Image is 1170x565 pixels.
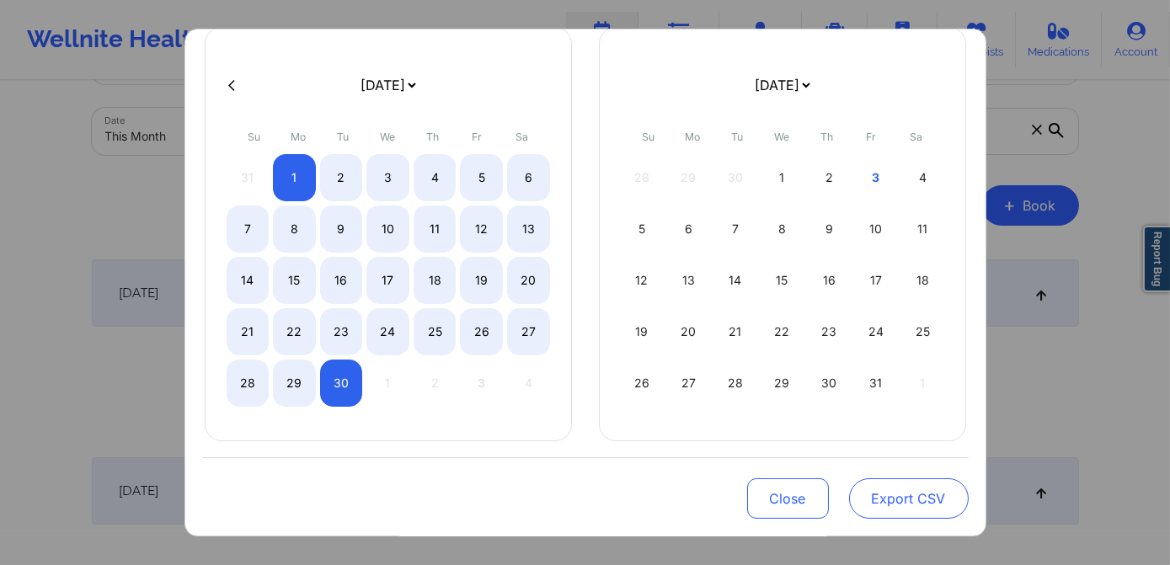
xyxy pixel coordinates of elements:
div: Tue Oct 28 2025 [714,360,757,407]
div: Thu Sep 04 2025 [414,154,457,201]
div: Mon Sep 15 2025 [273,257,316,304]
abbr: Saturday [910,131,922,143]
div: Sat Oct 18 2025 [901,257,944,304]
div: Wed Oct 15 2025 [761,257,804,304]
div: Mon Oct 27 2025 [667,360,710,407]
abbr: Sunday [248,131,260,143]
div: Sun Oct 26 2025 [621,360,664,407]
div: Sun Sep 07 2025 [227,205,270,253]
div: Thu Sep 11 2025 [414,205,457,253]
button: Export CSV [849,478,969,519]
div: Sun Sep 28 2025 [227,360,270,407]
div: Sat Sep 20 2025 [507,257,550,304]
div: Mon Sep 22 2025 [273,308,316,355]
div: Sun Sep 21 2025 [227,308,270,355]
div: Tue Sep 09 2025 [320,205,363,253]
div: Mon Sep 01 2025 [273,154,316,201]
div: Fri Oct 24 2025 [854,308,897,355]
div: Fri Oct 17 2025 [854,257,897,304]
div: Tue Sep 23 2025 [320,308,363,355]
div: Wed Sep 17 2025 [366,257,409,304]
div: Tue Sep 30 2025 [320,360,363,407]
abbr: Sunday [642,131,654,143]
div: Thu Sep 25 2025 [414,308,457,355]
abbr: Friday [473,131,483,143]
div: Wed Oct 29 2025 [761,360,804,407]
div: Fri Oct 10 2025 [854,205,897,253]
div: Tue Sep 02 2025 [320,154,363,201]
div: Fri Oct 03 2025 [854,154,897,201]
div: Sun Oct 19 2025 [621,308,664,355]
div: Mon Oct 13 2025 [667,257,710,304]
div: Sat Oct 25 2025 [901,308,944,355]
abbr: Monday [686,131,701,143]
div: Tue Oct 14 2025 [714,257,757,304]
div: Fri Oct 31 2025 [854,360,897,407]
abbr: Saturday [516,131,528,143]
div: Thu Sep 18 2025 [414,257,457,304]
abbr: Tuesday [732,131,744,143]
div: Sun Oct 12 2025 [621,257,664,304]
div: Fri Sep 19 2025 [460,257,503,304]
div: Thu Oct 02 2025 [808,154,851,201]
div: Wed Oct 08 2025 [761,205,804,253]
div: Thu Oct 16 2025 [808,257,851,304]
div: Thu Oct 23 2025 [808,308,851,355]
abbr: Thursday [426,131,439,143]
div: Wed Sep 03 2025 [366,154,409,201]
div: Sat Oct 11 2025 [901,205,944,253]
div: Tue Sep 16 2025 [320,257,363,304]
div: Mon Sep 08 2025 [273,205,316,253]
abbr: Friday [867,131,877,143]
div: Sat Oct 04 2025 [901,154,944,201]
abbr: Wednesday [381,131,396,143]
div: Sat Sep 06 2025 [507,154,550,201]
div: Fri Sep 26 2025 [460,308,503,355]
div: Wed Sep 10 2025 [366,205,409,253]
div: Sat Sep 13 2025 [507,205,550,253]
div: Mon Oct 06 2025 [667,205,710,253]
abbr: Tuesday [338,131,350,143]
div: Sun Oct 05 2025 [621,205,664,253]
div: Fri Sep 12 2025 [460,205,503,253]
div: Tue Oct 07 2025 [714,205,757,253]
div: Thu Oct 09 2025 [808,205,851,253]
div: Wed Oct 22 2025 [761,308,804,355]
abbr: Monday [291,131,307,143]
abbr: Thursday [820,131,833,143]
div: Mon Sep 29 2025 [273,360,316,407]
div: Fri Sep 05 2025 [460,154,503,201]
div: Sat Sep 27 2025 [507,308,550,355]
div: Sun Sep 14 2025 [227,257,270,304]
div: Wed Sep 24 2025 [366,308,409,355]
div: Tue Oct 21 2025 [714,308,757,355]
div: Mon Oct 20 2025 [667,308,710,355]
button: Close [747,478,829,519]
abbr: Wednesday [775,131,790,143]
div: Wed Oct 01 2025 [761,154,804,201]
div: Thu Oct 30 2025 [808,360,851,407]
